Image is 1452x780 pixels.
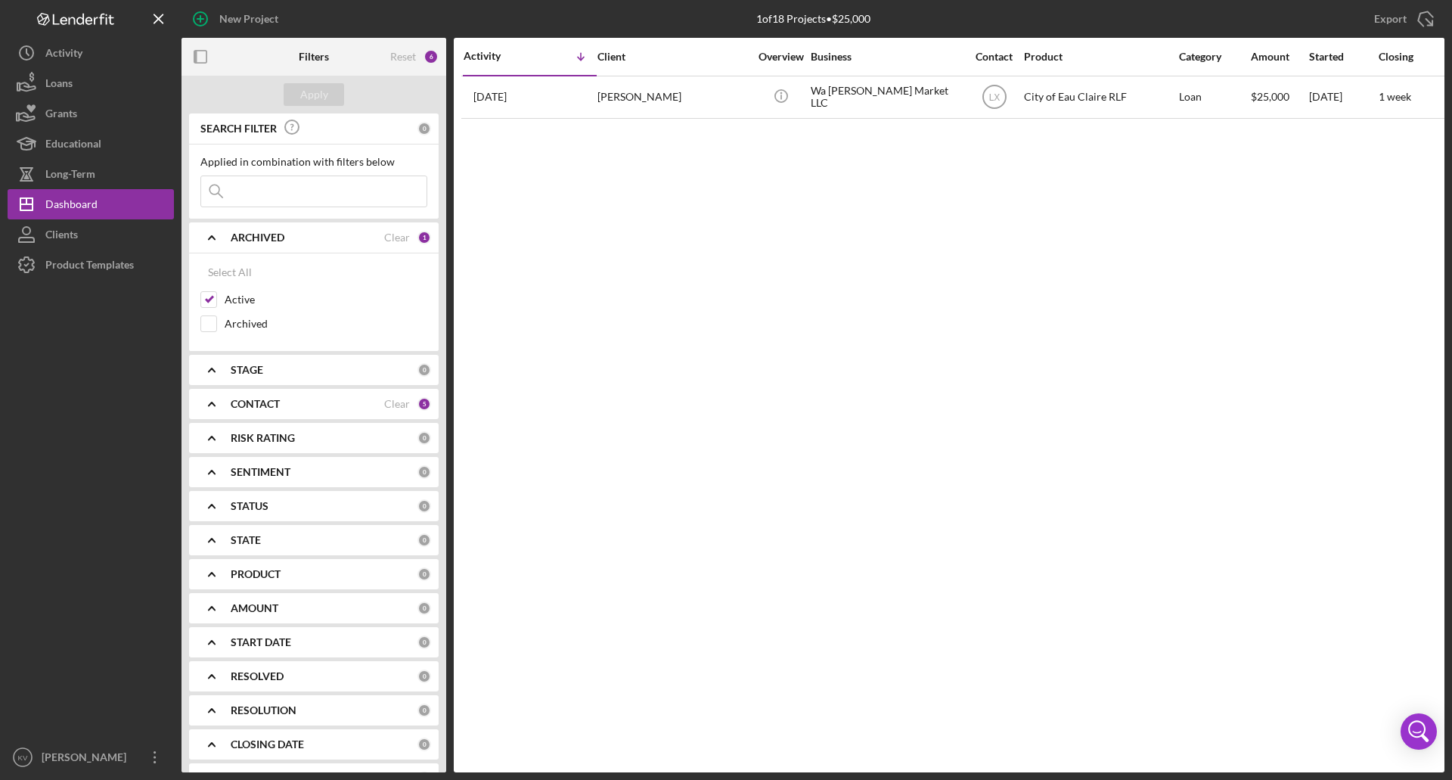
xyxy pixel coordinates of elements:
[597,51,749,63] div: Client
[417,601,431,615] div: 0
[423,49,439,64] div: 6
[1179,77,1249,117] div: Loan
[208,257,252,287] div: Select All
[231,636,291,648] b: START DATE
[811,51,962,63] div: Business
[219,4,278,34] div: New Project
[1024,77,1175,117] div: City of Eau Claire RLF
[8,189,174,219] button: Dashboard
[1309,51,1377,63] div: Started
[384,232,410,244] div: Clear
[8,159,174,189] button: Long-Term
[200,123,277,135] b: SEARCH FILTER
[417,738,431,751] div: 0
[417,635,431,649] div: 0
[1251,77,1308,117] div: $25,000
[231,466,290,478] b: SENTIMENT
[417,363,431,377] div: 0
[1024,51,1175,63] div: Product
[231,500,268,512] b: STATUS
[417,122,431,135] div: 0
[299,51,329,63] b: Filters
[231,738,304,750] b: CLOSING DATE
[417,231,431,244] div: 1
[1374,4,1407,34] div: Export
[597,77,749,117] div: [PERSON_NAME]
[8,98,174,129] button: Grants
[45,250,134,284] div: Product Templates
[45,98,77,132] div: Grants
[231,364,263,376] b: STAGE
[284,83,344,106] button: Apply
[18,754,28,762] text: KV
[231,670,284,682] b: RESOLVED
[1401,713,1437,750] div: Open Intercom Messenger
[966,51,1022,63] div: Contact
[231,704,296,716] b: RESOLUTION
[8,742,174,772] button: KV[PERSON_NAME]
[8,38,174,68] button: Activity
[38,742,136,776] div: [PERSON_NAME]
[417,499,431,513] div: 0
[231,232,284,244] b: ARCHIVED
[1359,4,1444,34] button: Export
[8,219,174,250] button: Clients
[181,4,293,34] button: New Project
[811,77,962,117] div: Wa [PERSON_NAME] Market LLC
[417,465,431,479] div: 0
[390,51,416,63] div: Reset
[417,533,431,547] div: 0
[417,704,431,717] div: 0
[45,129,101,163] div: Educational
[417,431,431,445] div: 0
[45,189,98,223] div: Dashboard
[417,397,431,411] div: 5
[45,219,78,253] div: Clients
[231,432,295,444] b: RISK RATING
[45,38,82,72] div: Activity
[231,568,281,580] b: PRODUCT
[8,250,174,280] button: Product Templates
[1309,77,1377,117] div: [DATE]
[300,83,328,106] div: Apply
[464,50,530,62] div: Activity
[1179,51,1249,63] div: Category
[988,92,1000,103] text: LX
[473,91,507,103] time: 2025-07-30 15:42
[1251,51,1308,63] div: Amount
[231,398,280,410] b: CONTACT
[45,68,73,102] div: Loans
[200,257,259,287] button: Select All
[8,129,174,159] button: Educational
[417,567,431,581] div: 0
[231,602,278,614] b: AMOUNT
[225,316,427,331] label: Archived
[756,13,870,25] div: 1 of 18 Projects • $25,000
[231,534,261,546] b: STATE
[417,670,431,683] div: 0
[752,51,809,63] div: Overview
[45,159,95,193] div: Long-Term
[8,68,174,98] button: Loans
[384,398,410,410] div: Clear
[1379,90,1411,103] time: 1 week
[200,156,427,168] div: Applied in combination with filters below
[225,292,427,307] label: Active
